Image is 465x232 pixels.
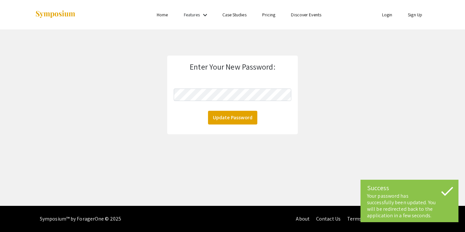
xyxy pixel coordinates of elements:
[262,12,276,18] a: Pricing
[296,215,310,222] a: About
[190,62,275,72] h4: Enter Your New Password:
[367,183,452,193] div: Success
[367,193,452,219] div: Your password has successfully been updated. You will be redirected back to the application in a ...
[40,206,121,232] div: Symposium™ by ForagerOne © 2025
[316,215,341,222] a: Contact Us
[184,12,200,18] a: Features
[201,11,209,19] mat-icon: Expand Features list
[408,12,422,18] a: Sign Up
[5,203,28,227] iframe: Chat
[222,12,247,18] a: Case Studies
[35,10,76,19] img: Symposium by ForagerOne
[157,12,168,18] a: Home
[291,12,321,18] a: Discover Events
[382,12,393,18] a: Login
[347,215,384,222] a: Terms of Service
[208,111,257,124] button: Update Password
